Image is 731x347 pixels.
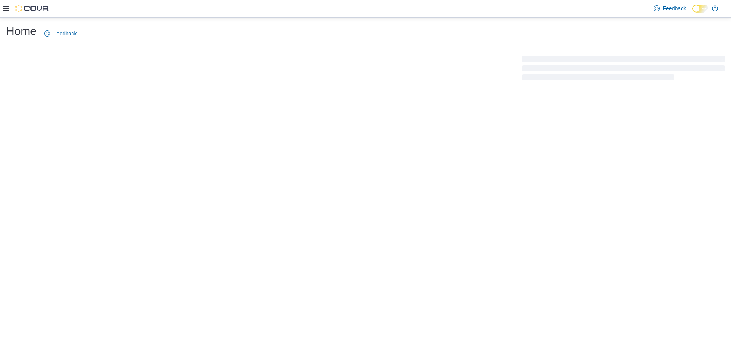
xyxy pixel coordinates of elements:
[651,1,689,16] a: Feedback
[692,5,708,13] input: Dark Mode
[663,5,686,12] span: Feedback
[41,26,80,41] a: Feedback
[6,24,37,39] h1: Home
[15,5,49,12] img: Cova
[53,30,77,37] span: Feedback
[522,58,725,82] span: Loading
